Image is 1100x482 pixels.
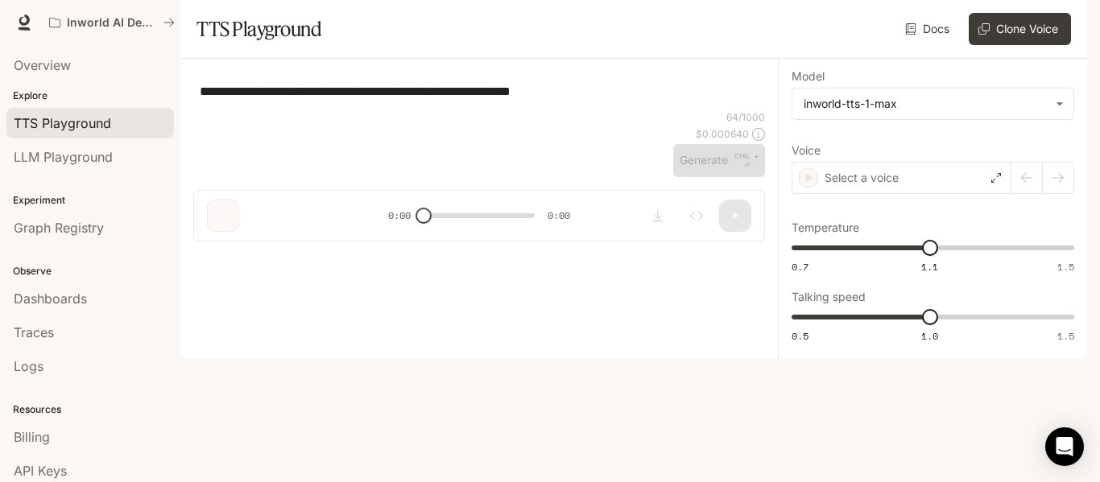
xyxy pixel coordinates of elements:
[1057,260,1074,274] span: 1.5
[792,260,808,274] span: 0.7
[196,13,321,45] h1: TTS Playground
[1057,329,1074,343] span: 1.5
[902,13,956,45] a: Docs
[42,6,182,39] button: All workspaces
[921,329,938,343] span: 1.0
[726,110,765,124] p: 64 / 1000
[67,16,157,30] p: Inworld AI Demos
[792,71,825,82] p: Model
[792,89,1073,119] div: inworld-tts-1-max
[792,291,866,303] p: Talking speed
[696,127,749,141] p: $ 0.000640
[969,13,1071,45] button: Clone Voice
[825,170,899,186] p: Select a voice
[792,145,821,156] p: Voice
[792,329,808,343] span: 0.5
[1045,427,1084,466] div: Open Intercom Messenger
[921,260,938,274] span: 1.1
[804,96,1048,112] div: inworld-tts-1-max
[792,222,859,233] p: Temperature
